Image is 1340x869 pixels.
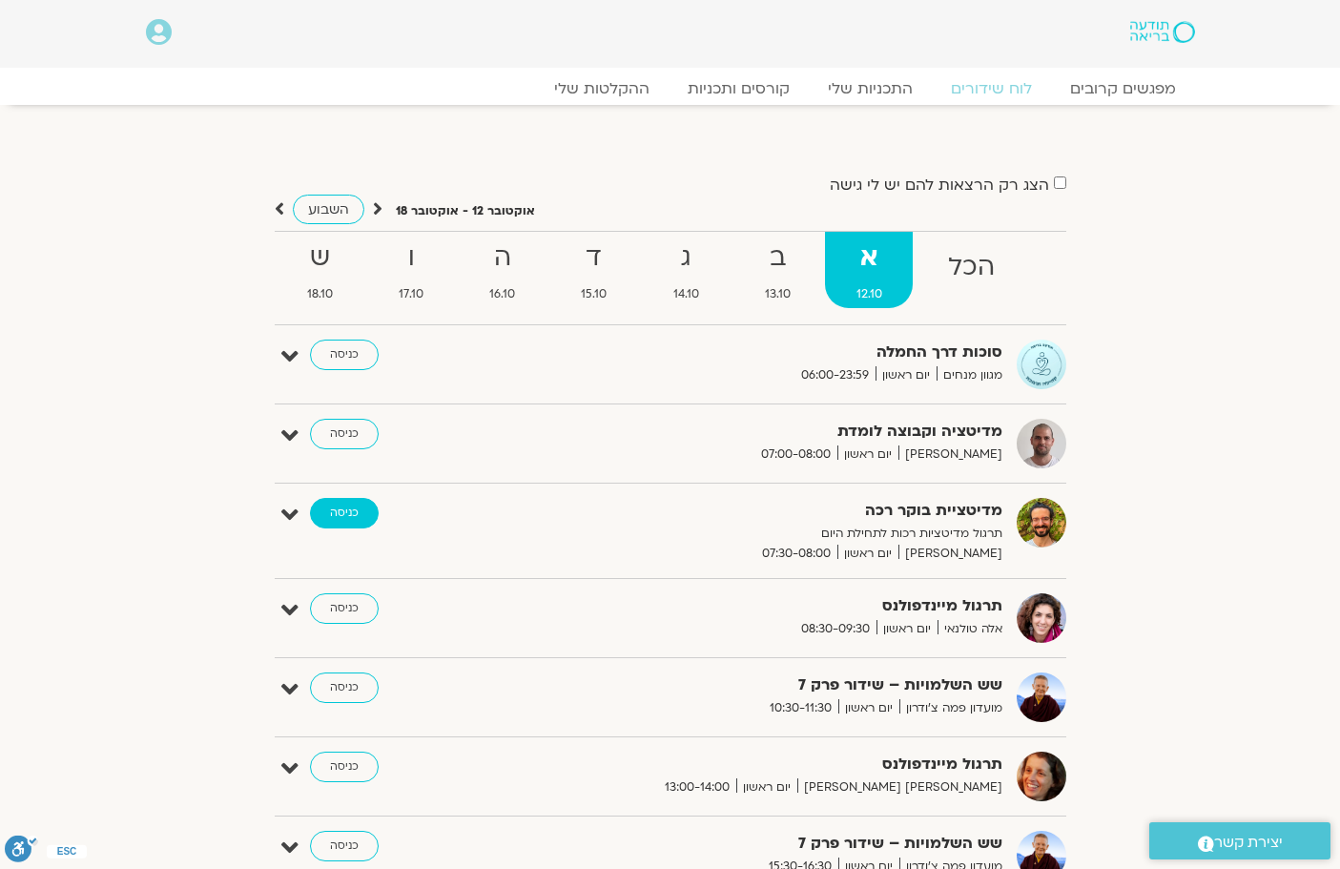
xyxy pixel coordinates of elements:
[535,752,1002,777] strong: תרגול מיינדפולנס
[535,79,669,98] a: ההקלטות שלי
[459,284,546,304] span: 16.10
[809,79,932,98] a: התכניות שלי
[146,79,1195,98] nav: Menu
[658,777,736,797] span: 13:00-14:00
[938,619,1002,639] span: אלה טולנאי
[368,237,455,279] strong: ו
[550,284,638,304] span: 15.10
[310,340,379,370] a: כניסה
[277,232,364,308] a: ש18.10
[794,365,876,385] span: 06:00-23:59
[535,831,1002,857] strong: שש השלמויות – שידור פרק 7
[794,619,876,639] span: 08:30-09:30
[825,284,913,304] span: 12.10
[535,498,1002,524] strong: מדיטציית בוקר רכה
[825,232,913,308] a: א12.10
[535,340,1002,365] strong: סוכות דרך החמלה
[368,232,455,308] a: ו17.10
[899,698,1002,718] span: מועדון פמה צ'ודרון
[797,777,1002,797] span: [PERSON_NAME] [PERSON_NAME]
[838,698,899,718] span: יום ראשון
[837,445,898,465] span: יום ראשון
[837,544,898,564] span: יום ראשון
[310,419,379,449] a: כניסה
[310,752,379,782] a: כניסה
[277,237,364,279] strong: ש
[876,619,938,639] span: יום ראשון
[754,445,837,465] span: 07:00-08:00
[310,831,379,861] a: כניסה
[733,232,821,308] a: ב13.10
[535,672,1002,698] strong: שש השלמויות – שידור פרק 7
[917,232,1025,308] a: הכל
[733,284,821,304] span: 13.10
[876,365,937,385] span: יום ראשון
[396,201,535,221] p: אוקטובר 12 - אוקטובר 18
[310,593,379,624] a: כניסה
[308,200,349,218] span: השבוע
[459,237,546,279] strong: ה
[1214,830,1283,856] span: יצירת קשר
[459,232,546,308] a: ה16.10
[898,445,1002,465] span: [PERSON_NAME]
[310,498,379,528] a: כניסה
[642,237,730,279] strong: ג
[830,176,1049,194] label: הצג רק הרצאות להם יש לי גישה
[733,237,821,279] strong: ב
[642,284,730,304] span: 14.10
[550,232,638,308] a: ד15.10
[535,593,1002,619] strong: תרגול מיינדפולנס
[669,79,809,98] a: קורסים ותכניות
[550,237,638,279] strong: ד
[1051,79,1195,98] a: מפגשים קרובים
[293,195,364,224] a: השבוע
[898,544,1002,564] span: [PERSON_NAME]
[642,232,730,308] a: ג14.10
[368,284,455,304] span: 17.10
[535,524,1002,544] p: תרגול מדיטציות רכות לתחילת היום
[277,284,364,304] span: 18.10
[932,79,1051,98] a: לוח שידורים
[917,246,1025,289] strong: הכל
[763,698,838,718] span: 10:30-11:30
[825,237,913,279] strong: א
[535,419,1002,445] strong: מדיטציה וקבוצה לומדת
[755,544,837,564] span: 07:30-08:00
[937,365,1002,385] span: מגוון מנחים
[1149,822,1330,859] a: יצירת קשר
[310,672,379,703] a: כניסה
[736,777,797,797] span: יום ראשון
